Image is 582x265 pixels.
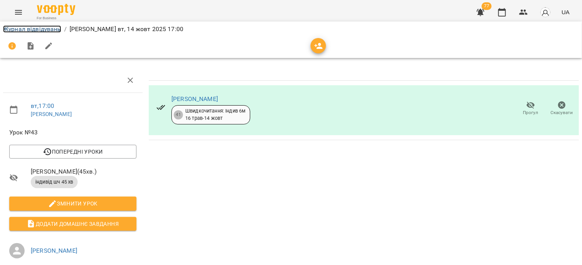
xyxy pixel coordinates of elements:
li: / [64,25,67,34]
span: індивід шч 45 хв [31,179,78,185]
button: Попередні уроки [9,145,136,159]
a: [PERSON_NAME] [171,95,218,103]
button: Скасувати [546,98,577,119]
a: [PERSON_NAME] [31,247,77,254]
span: UA [562,8,570,16]
span: Попередні уроки [15,147,130,156]
button: Menu [9,3,28,22]
nav: breadcrumb [3,25,579,34]
a: [PERSON_NAME] [31,111,72,117]
a: Журнал відвідувань [3,25,61,33]
span: Прогул [523,109,539,116]
div: 41 [174,110,183,119]
a: вт , 17:00 [31,102,54,109]
span: Скасувати [551,109,573,116]
span: For Business [37,16,75,21]
img: avatar_s.png [540,7,551,18]
button: Додати домашнє завдання [9,217,136,231]
span: [PERSON_NAME] ( 45 хв. ) [31,167,136,176]
span: Додати домашнє завдання [15,219,130,229]
p: [PERSON_NAME] вт, 14 жовт 2025 17:00 [70,25,183,34]
button: UA [559,5,573,19]
img: Voopty Logo [37,4,75,15]
span: Урок №43 [9,128,136,137]
span: 77 [482,2,492,10]
button: Змінити урок [9,197,136,210]
span: Змінити урок [15,199,130,208]
button: Прогул [515,98,546,119]
div: Швидкочитання: Індив 6м 16 трав - 14 жовт [185,108,245,122]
